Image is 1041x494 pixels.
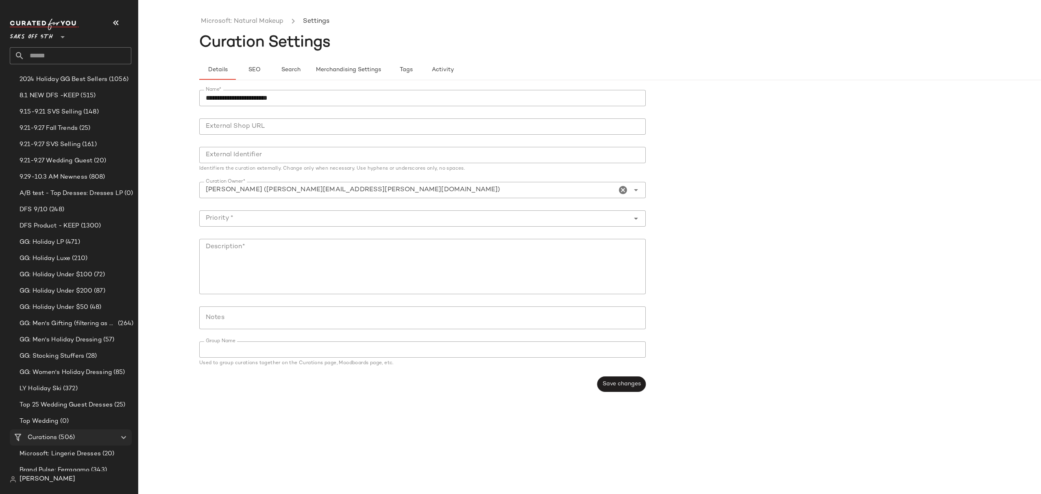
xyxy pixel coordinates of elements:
span: [PERSON_NAME] [20,474,75,484]
span: (87) [92,286,105,296]
span: (20) [101,449,115,459]
span: (471) [64,238,80,247]
span: (148) [82,107,99,117]
span: GG: Stocking Stuffers [20,352,84,361]
span: (72) [92,270,105,280]
div: Used to group curations together on the Curations page, Moodboards page, etc. [199,361,646,366]
span: GG: Men's Holiday Dressing [20,335,102,345]
span: (0) [59,417,69,426]
span: Activity [431,67,454,73]
span: (25) [78,124,91,133]
span: Tags [399,67,413,73]
span: Search [281,67,301,73]
span: (515) [79,91,96,101]
span: SEO [248,67,260,73]
i: Open [631,214,641,223]
span: (372) [61,384,78,393]
span: Top Wedding [20,417,59,426]
button: Save changes [597,376,646,392]
span: 9.21-9.27 Wedding Guest [20,156,92,166]
span: (0) [123,189,133,198]
span: Saks OFF 5TH [10,28,53,42]
span: GG: Men's Gifting (filtering as women's) [20,319,116,328]
span: A/B test - Top Dresses: Dresses LP [20,189,123,198]
span: (1056) [107,75,128,84]
span: 9.21-9.27 SVS Selling [20,140,81,149]
span: (85) [112,368,125,377]
a: Microsoft: Natural Makeup [201,16,283,27]
div: Identifiers the curation externally. Change only when necessary. Use hyphens or underscores only,... [199,166,646,171]
span: (161) [81,140,97,149]
span: (248) [48,205,64,214]
span: (1300) [79,221,101,231]
span: 9.15-9.21 SVS Selling [20,107,82,117]
span: Top 25 Wedding Guest Dresses [20,400,113,410]
span: 9.29-10.3 AM Newness [20,173,87,182]
span: Curation Settings [199,35,331,51]
span: (48) [88,303,102,312]
span: (20) [92,156,106,166]
span: (57) [102,335,115,345]
span: Brand Pulse: Ferragamo [20,466,89,475]
span: Microsoft: Lingerie Dresses [20,449,101,459]
img: cfy_white_logo.C9jOOHJF.svg [10,19,79,30]
span: GG: Holiday Under $50 [20,303,88,312]
li: Settings [301,16,331,27]
span: 2024 Holiday GG Best Sellers [20,75,107,84]
span: (210) [70,254,87,263]
i: Open [631,185,641,195]
span: Details [207,67,227,73]
span: DFS Product - KEEP [20,221,79,231]
span: GG: Holiday LP [20,238,64,247]
img: svg%3e [10,476,16,483]
span: (28) [84,352,97,361]
span: (343) [89,466,107,475]
span: DFS 9/10 [20,205,48,214]
span: GG: Holiday Under $200 [20,286,92,296]
span: Merchandising Settings [316,67,381,73]
span: (25) [113,400,126,410]
span: 8.1 NEW DFS -KEEP [20,91,79,101]
span: 9.21-9.27 Fall Trends [20,124,78,133]
span: (808) [87,173,105,182]
span: (506) [57,433,75,442]
span: GG: Holiday Luxe [20,254,70,263]
span: LY Holiday Ski [20,384,61,393]
span: GG: Women's Holiday Dressing [20,368,112,377]
span: (264) [116,319,133,328]
i: Clear Curation Owner* [618,185,628,195]
span: Save changes [602,381,641,387]
span: GG: Holiday Under $100 [20,270,92,280]
span: Curations [28,433,57,442]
